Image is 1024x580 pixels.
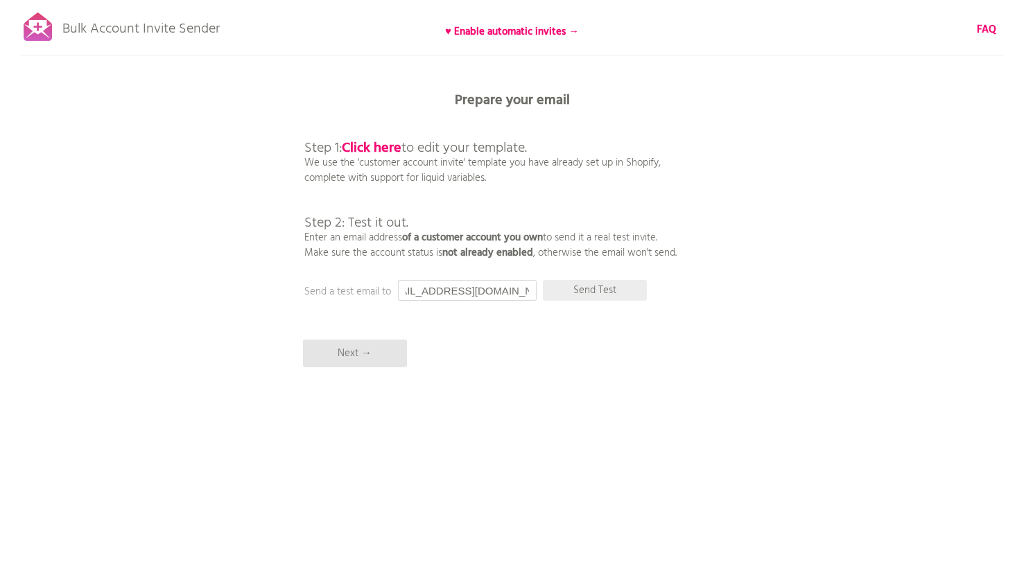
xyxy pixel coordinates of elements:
[977,21,996,38] b: FAQ
[402,229,543,246] b: of a customer account you own
[304,137,527,159] span: Step 1: to edit your template.
[303,340,407,367] p: Next →
[62,8,220,43] p: Bulk Account Invite Sender
[455,89,570,112] b: Prepare your email
[304,111,677,261] p: We use the 'customer account invite' template you have already set up in Shopify, complete with s...
[543,280,647,301] p: Send Test
[304,212,408,234] span: Step 2: Test it out.
[442,245,533,261] b: not already enabled
[977,22,996,37] a: FAQ
[342,137,401,159] a: Click here
[445,24,579,40] b: ♥ Enable automatic invites →
[304,284,582,299] p: Send a test email to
